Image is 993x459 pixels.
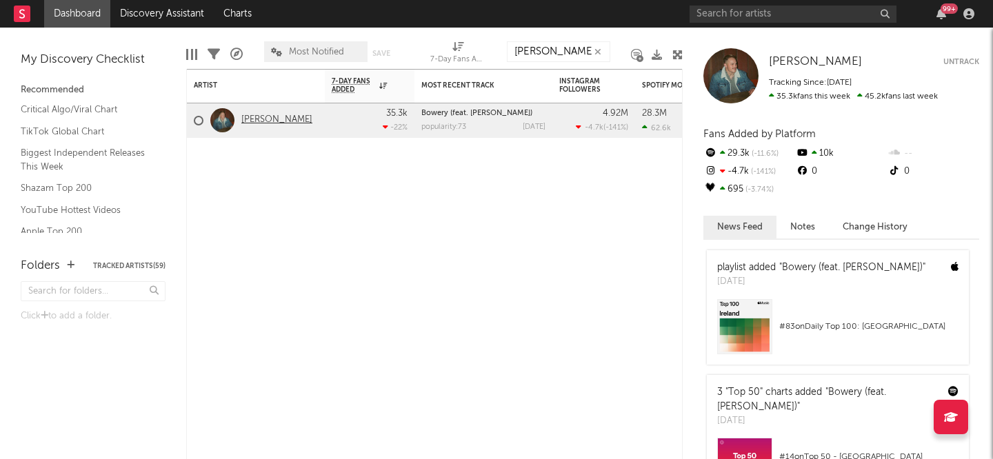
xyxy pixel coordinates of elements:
[21,124,152,139] a: TikTok Global Chart
[21,308,165,325] div: Click to add a folder.
[421,123,466,131] div: popularity: 73
[703,216,776,238] button: News Feed
[386,109,408,118] div: 35.3k
[941,3,958,14] div: 99 +
[372,50,390,57] button: Save
[230,34,243,74] div: A&R Pipeline
[717,387,886,411] a: "Bowery (feat. [PERSON_NAME])"
[717,414,938,428] div: [DATE]
[421,81,525,90] div: Most Recent Track
[605,124,626,132] span: -141 %
[717,385,938,414] div: 3 "Top 50" charts added
[21,203,152,218] a: YouTube Hottest Videos
[93,263,165,269] button: Tracked Artists(59)
[743,186,774,194] span: -3.74 %
[194,81,297,90] div: Artist
[430,52,485,68] div: 7-Day Fans Added (7-Day Fans Added)
[829,216,921,238] button: Change History
[208,34,220,74] div: Filters
[795,163,887,181] div: 0
[585,124,603,132] span: -4.7k
[779,318,959,335] div: # 83 on Daily Top 100: [GEOGRAPHIC_DATA]
[21,82,165,99] div: Recommended
[430,34,485,74] div: 7-Day Fans Added (7-Day Fans Added)
[795,145,887,163] div: 10k
[576,123,628,132] div: ( )
[779,263,925,272] a: "Bowery (feat. [PERSON_NAME])"
[241,114,312,126] a: [PERSON_NAME]
[887,145,979,163] div: --
[21,258,60,274] div: Folders
[559,77,608,94] div: Instagram Followers
[603,109,628,118] div: 4.92M
[769,79,852,87] span: Tracking Since: [DATE]
[383,123,408,132] div: -22 %
[776,216,829,238] button: Notes
[750,150,779,158] span: -11.6 %
[703,163,795,181] div: -4.7k
[332,77,376,94] span: 7-Day Fans Added
[703,145,795,163] div: 29.3k
[642,123,671,132] div: 62.6k
[717,261,925,275] div: playlist added
[769,56,862,68] span: [PERSON_NAME]
[887,163,979,181] div: 0
[289,48,344,57] span: Most Notified
[703,181,795,198] div: 695
[936,8,946,19] button: 99+
[642,81,745,90] div: Spotify Monthly Listeners
[769,92,850,101] span: 35.3k fans this week
[943,55,979,69] button: Untrack
[21,281,165,301] input: Search for folders...
[421,110,545,117] div: Bowery (feat. Kings of Leon)
[21,52,165,68] div: My Discovery Checklist
[421,110,532,117] a: Bowery (feat. [PERSON_NAME])
[21,224,152,239] a: Apple Top 200
[717,275,925,289] div: [DATE]
[507,41,610,62] input: Search...
[749,168,776,176] span: -141 %
[703,129,816,139] span: Fans Added by Platform
[642,109,667,118] div: 28.3M
[21,102,152,117] a: Critical Algo/Viral Chart
[21,145,152,174] a: Biggest Independent Releases This Week
[523,123,545,131] div: [DATE]
[690,6,896,23] input: Search for artists
[769,92,938,101] span: 45.2k fans last week
[769,55,862,69] a: [PERSON_NAME]
[21,181,152,196] a: Shazam Top 200
[707,299,969,365] a: #83onDaily Top 100: [GEOGRAPHIC_DATA]
[186,34,197,74] div: Edit Columns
